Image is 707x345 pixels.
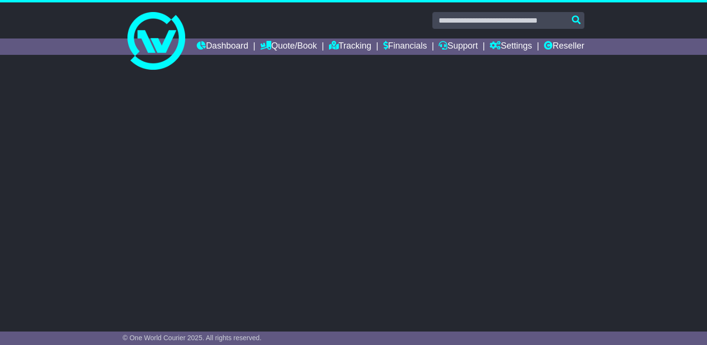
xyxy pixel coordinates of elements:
[439,38,478,55] a: Support
[329,38,371,55] a: Tracking
[260,38,317,55] a: Quote/Book
[123,334,262,342] span: © One World Courier 2025. All rights reserved.
[383,38,427,55] a: Financials
[544,38,584,55] a: Reseller
[197,38,248,55] a: Dashboard
[490,38,532,55] a: Settings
